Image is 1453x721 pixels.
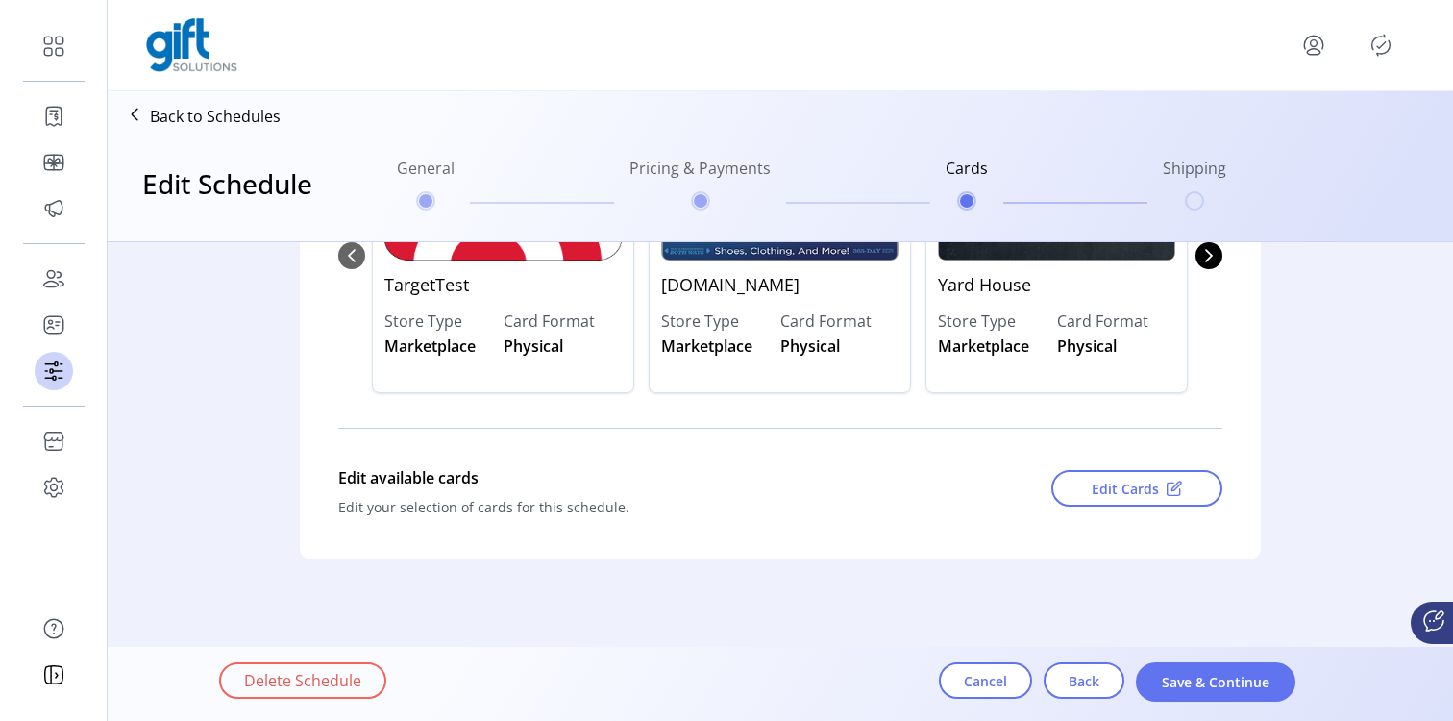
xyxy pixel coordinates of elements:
[146,18,237,72] img: logo
[1057,335,1117,358] span: Physical
[661,335,752,358] span: Marketplace
[938,335,1029,358] span: Marketplace
[384,261,622,310] p: TargetTest
[219,662,386,699] button: Delete Schedule
[661,310,780,333] label: Store Type
[1298,30,1329,61] button: menu
[365,99,642,412] div: 0
[939,662,1032,699] button: Cancel
[780,310,899,333] label: Card Format
[1051,470,1222,507] button: Edit Cards
[244,669,361,692] span: Delete Schedule
[1195,242,1222,269] button: Next Page
[780,335,840,358] span: Physical
[642,99,919,412] div: 1
[338,497,970,517] div: Edit your selection of cards for this schedule.
[1136,662,1295,702] button: Save & Continue
[1161,672,1270,692] span: Save & Continue
[1044,662,1124,699] button: Back
[384,335,476,358] span: Marketplace
[150,105,281,128] p: Back to Schedules
[938,261,1175,310] p: Yard House
[1069,671,1099,691] span: Back
[946,157,988,191] h6: Cards
[338,459,970,497] div: Edit available cards
[1366,30,1396,61] button: Publisher Panel
[1092,479,1159,499] span: Edit Cards
[504,335,563,358] span: Physical
[661,261,899,310] p: [DOMAIN_NAME]
[142,163,312,204] h3: Edit Schedule
[1057,310,1176,333] label: Card Format
[384,310,504,333] label: Store Type
[938,310,1057,333] label: Store Type
[504,310,623,333] label: Card Format
[964,671,1007,691] span: Cancel
[919,99,1195,412] div: 2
